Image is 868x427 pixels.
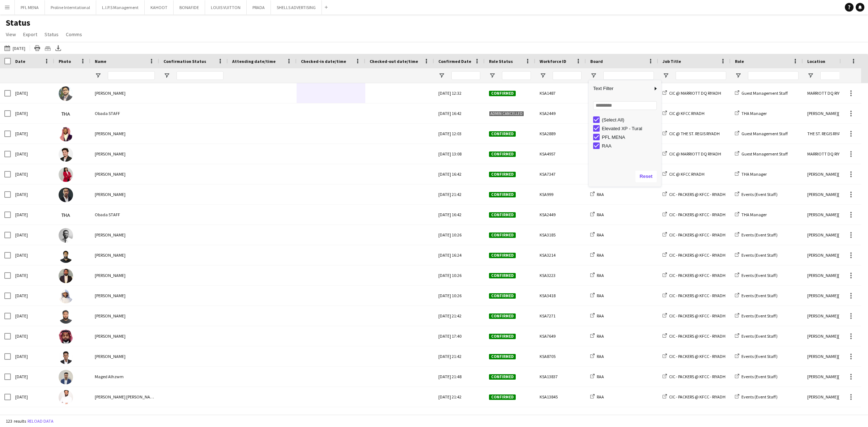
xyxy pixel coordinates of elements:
[95,212,120,217] span: Obada STAFF
[95,232,125,238] span: [PERSON_NAME]
[489,334,516,339] span: Confirmed
[434,225,485,245] div: [DATE] 10:26
[741,313,778,319] span: Events (Event Staff)
[669,90,721,96] span: CIC @ MARRIOTT DQ RIYADH
[535,225,586,245] div: KSA3185
[11,124,54,144] div: [DATE]
[590,192,604,197] a: RAA
[807,59,825,64] span: Location
[741,232,778,238] span: Events (Event Staff)
[590,59,603,64] span: Board
[176,71,224,80] input: Confirmation Status Filter Input
[95,59,106,64] span: Name
[663,273,726,278] a: CIC - PACKERS @ KFCC - RIYADH
[434,245,485,265] div: [DATE] 16:24
[741,192,778,197] span: Events (Event Staff)
[163,59,206,64] span: Confirmation Status
[95,273,125,278] span: [PERSON_NAME]
[589,82,652,95] span: Text Filter
[669,151,721,157] span: CIC @ MARRIOTT DQ RIYADH
[669,192,726,197] span: CIC - PACKERS @ KFCC - RIYADH
[597,394,604,400] span: RAA
[535,144,586,164] div: KSA4957
[669,111,705,116] span: CIC @ KFCC RIYADH
[3,30,19,39] a: View
[590,232,604,238] a: RAA
[741,212,767,217] span: THA Manager
[59,188,73,202] img: Mohammed Ameer
[502,71,531,80] input: Role Status Filter Input
[663,151,721,157] a: CIC @ MARRIOTT DQ RIYADH
[434,124,485,144] div: [DATE] 12:03
[663,333,726,339] a: CIC - PACKERS @ KFCC - RIYADH
[597,354,604,359] span: RAA
[589,80,661,187] div: Column Filter
[489,91,516,96] span: Confirmed
[735,131,788,136] a: Guest Management Staff
[590,293,604,298] a: RAA
[434,367,485,387] div: [DATE] 21:48
[602,126,659,131] div: Elevated XP - Tural
[145,0,174,14] button: KAHOOT
[590,333,604,339] a: RAA
[59,329,73,344] img: Abdulrahman Almakki
[59,208,73,222] img: Obada STAFF
[95,252,125,258] span: [PERSON_NAME]
[735,374,778,379] a: Events (Event Staff)
[741,111,767,116] span: THA Manager
[489,313,516,319] span: Confirmed
[11,144,54,164] div: [DATE]
[434,144,485,164] div: [DATE] 13:08
[741,151,788,157] span: Guest Management Staff
[11,225,54,245] div: [DATE]
[669,232,726,238] span: CIC - PACKERS @ KFCC - RIYADH
[489,151,516,157] span: Confirmed
[589,115,661,150] div: Filter List
[553,71,582,80] input: Workforce ID Filter Input
[59,167,73,182] img: Lin Staff
[535,387,586,407] div: KSA13845
[741,394,778,400] span: Events (Event Staff)
[535,124,586,144] div: KSA2889
[489,111,524,116] span: Admin cancelled
[602,134,659,140] div: PFL MENA
[11,407,54,427] div: [DATE]
[489,72,495,79] button: Open Filter Menu
[663,232,726,238] a: CIC - PACKERS @ KFCC - RIYADH
[663,171,705,177] a: CIC @ KFCC RIYADH
[59,350,73,364] img: Salem Nasser
[535,367,586,387] div: KSA13837
[95,90,125,96] span: [PERSON_NAME]
[663,90,721,96] a: CIC @ MARRIOTT DQ RIYADH
[15,0,45,14] button: PFL MENA
[597,293,604,298] span: RAA
[748,71,799,80] input: Role Filter Input
[669,252,726,258] span: CIC - PACKERS @ KFCC - RIYADH
[232,59,276,64] span: Attending date/time
[59,147,73,162] img: Jawhar Omar
[663,374,726,379] a: CIC - PACKERS @ KFCC - RIYADH
[11,265,54,285] div: [DATE]
[434,286,485,306] div: [DATE] 10:26
[3,44,27,52] button: [DATE]
[741,333,778,339] span: Events (Event Staff)
[63,30,85,39] a: Comms
[95,293,125,298] span: [PERSON_NAME]
[20,30,40,39] a: Export
[59,370,73,384] img: Maged Alhzwm
[590,313,604,319] a: RAA
[489,374,516,380] span: Confirmed
[434,205,485,225] div: [DATE] 16:42
[597,273,604,278] span: RAA
[597,313,604,319] span: RAA
[489,192,516,197] span: Confirmed
[59,107,73,121] img: Obada STAFF
[663,131,720,136] a: CIC @ THE ST. REGIS RIYADH
[663,72,669,79] button: Open Filter Menu
[669,374,726,379] span: CIC - PACKERS @ KFCC - RIYADH
[23,31,37,38] span: Export
[597,212,604,217] span: RAA
[54,44,63,52] app-action-btn: Export XLSX
[663,212,726,217] a: CIC - PACKERS @ KFCC - RIYADH
[434,387,485,407] div: [DATE] 21:42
